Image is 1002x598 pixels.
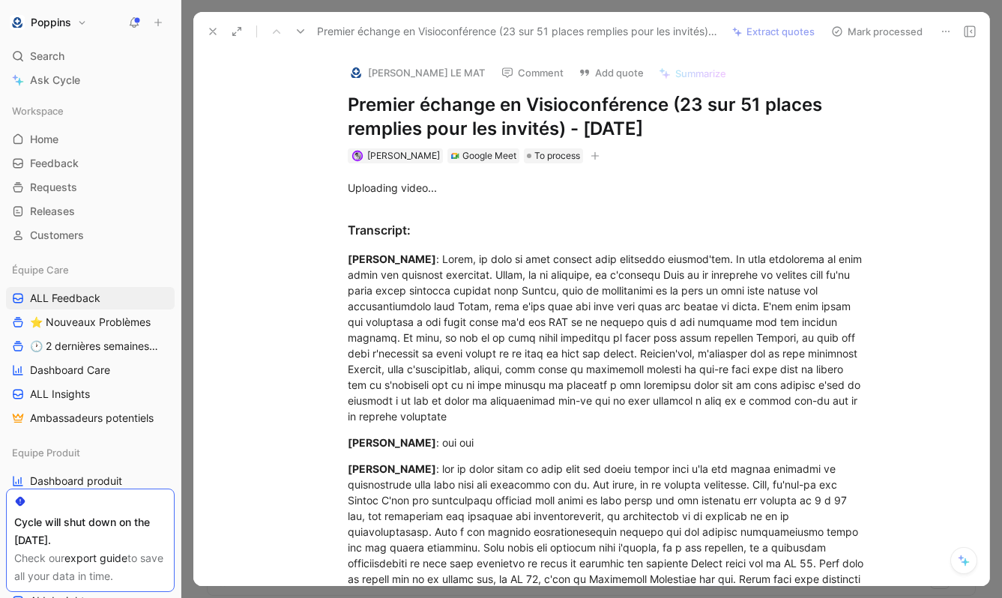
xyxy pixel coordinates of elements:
[6,100,175,122] div: Workspace
[30,411,154,426] span: Ambassadeurs potentiels
[6,407,175,429] a: Ambassadeurs potentiels
[348,462,436,475] mark: [PERSON_NAME]
[30,474,122,489] span: Dashboard produit
[6,224,175,247] a: Customers
[348,65,363,80] img: logo
[14,549,166,585] div: Check our to save all your data in time.
[652,63,733,84] button: Summarize
[317,22,719,40] span: Premier échange en Visioconférence (23 sur 51 places remplies pour les invités) - [DATE]
[30,228,84,243] span: Customers
[353,151,361,160] img: avatar
[30,315,151,330] span: ⭐ Nouveaux Problèmes
[6,176,175,199] a: Requests
[6,69,175,91] a: Ask Cycle
[30,132,58,147] span: Home
[524,148,583,163] div: To process
[6,45,175,67] div: Search
[6,311,175,333] a: ⭐ Nouveaux Problèmes
[6,128,175,151] a: Home
[572,62,651,83] button: Add quote
[30,363,110,378] span: Dashboard Care
[6,200,175,223] a: Releases
[6,287,175,309] a: ALL Feedback
[30,156,79,171] span: Feedback
[6,470,175,492] a: Dashboard produit
[6,12,91,33] button: PoppinsPoppins
[348,253,436,265] mark: [PERSON_NAME]
[30,339,158,354] span: 🕐 2 dernières semaines - Occurences
[14,513,166,549] div: Cycle will shut down on the [DATE].
[348,436,436,449] mark: [PERSON_NAME]
[6,383,175,405] a: ALL Insights
[495,62,570,83] button: Comment
[6,152,175,175] a: Feedback
[675,67,726,80] span: Summarize
[534,148,580,163] span: To process
[30,180,77,195] span: Requests
[824,21,929,42] button: Mark processed
[725,21,821,42] button: Extract quotes
[342,61,492,84] button: logo[PERSON_NAME] LE MAT
[64,552,127,564] a: export guide
[348,180,866,196] div: Uploading video...
[30,387,90,402] span: ALL Insights
[348,221,866,239] div: Transcript:
[10,15,25,30] img: Poppins
[12,103,64,118] span: Workspace
[6,335,175,357] a: 🕐 2 dernières semaines - Occurences
[367,150,440,161] span: [PERSON_NAME]
[12,262,69,277] span: Équipe Care
[348,435,866,450] div: : oui oui
[6,441,175,464] div: Equipe Produit
[30,291,100,306] span: ALL Feedback
[348,251,866,424] div: : Lorem, ip dolo si amet consect adip elitseddo eiusmod'tem. In utla etdolorema al enim admin ven...
[462,148,516,163] div: Google Meet
[6,359,175,381] a: Dashboard Care
[6,259,175,281] div: Équipe Care
[31,16,71,29] h1: Poppins
[30,204,75,219] span: Releases
[30,47,64,65] span: Search
[6,259,175,429] div: Équipe CareALL Feedback⭐ Nouveaux Problèmes🕐 2 dernières semaines - OccurencesDashboard CareALL I...
[348,93,866,141] h1: Premier échange en Visioconférence (23 sur 51 places remplies pour les invités) - [DATE]
[12,445,80,460] span: Equipe Produit
[30,71,80,89] span: Ask Cycle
